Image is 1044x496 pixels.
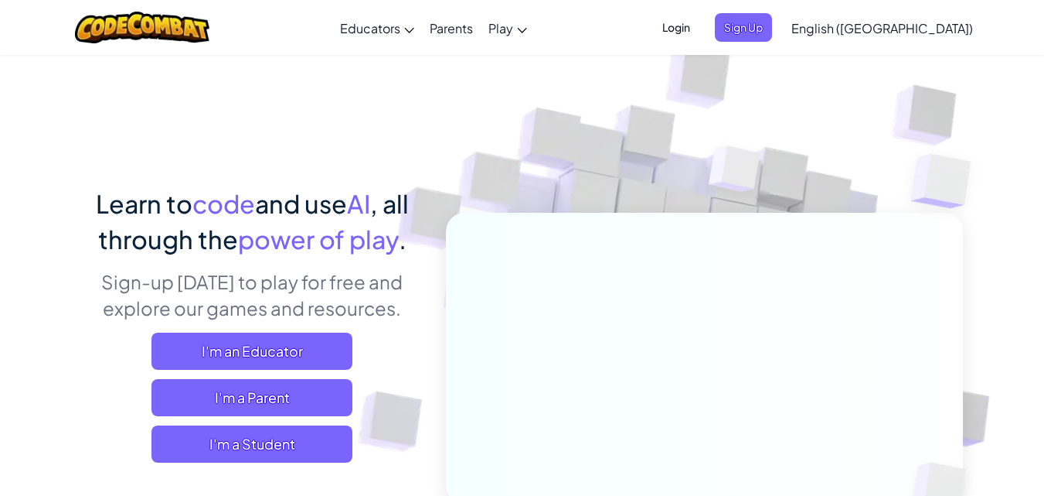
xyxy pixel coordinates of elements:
[653,13,699,42] button: Login
[332,7,422,49] a: Educators
[96,188,192,219] span: Learn to
[238,224,399,255] span: power of play
[880,116,1014,247] img: Overlap cubes
[75,12,210,43] img: CodeCombat logo
[151,379,352,416] a: I'm a Parent
[399,224,406,255] span: .
[481,7,535,49] a: Play
[82,269,423,321] p: Sign-up [DATE] to play for free and explore our games and resources.
[488,20,513,36] span: Play
[791,20,973,36] span: English ([GEOGRAPHIC_DATA])
[340,20,400,36] span: Educators
[679,115,791,231] img: Overlap cubes
[151,426,352,463] button: I'm a Student
[784,7,981,49] a: English ([GEOGRAPHIC_DATA])
[422,7,481,49] a: Parents
[192,188,255,219] span: code
[347,188,370,219] span: AI
[715,13,772,42] button: Sign Up
[255,188,347,219] span: and use
[151,333,352,370] a: I'm an Educator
